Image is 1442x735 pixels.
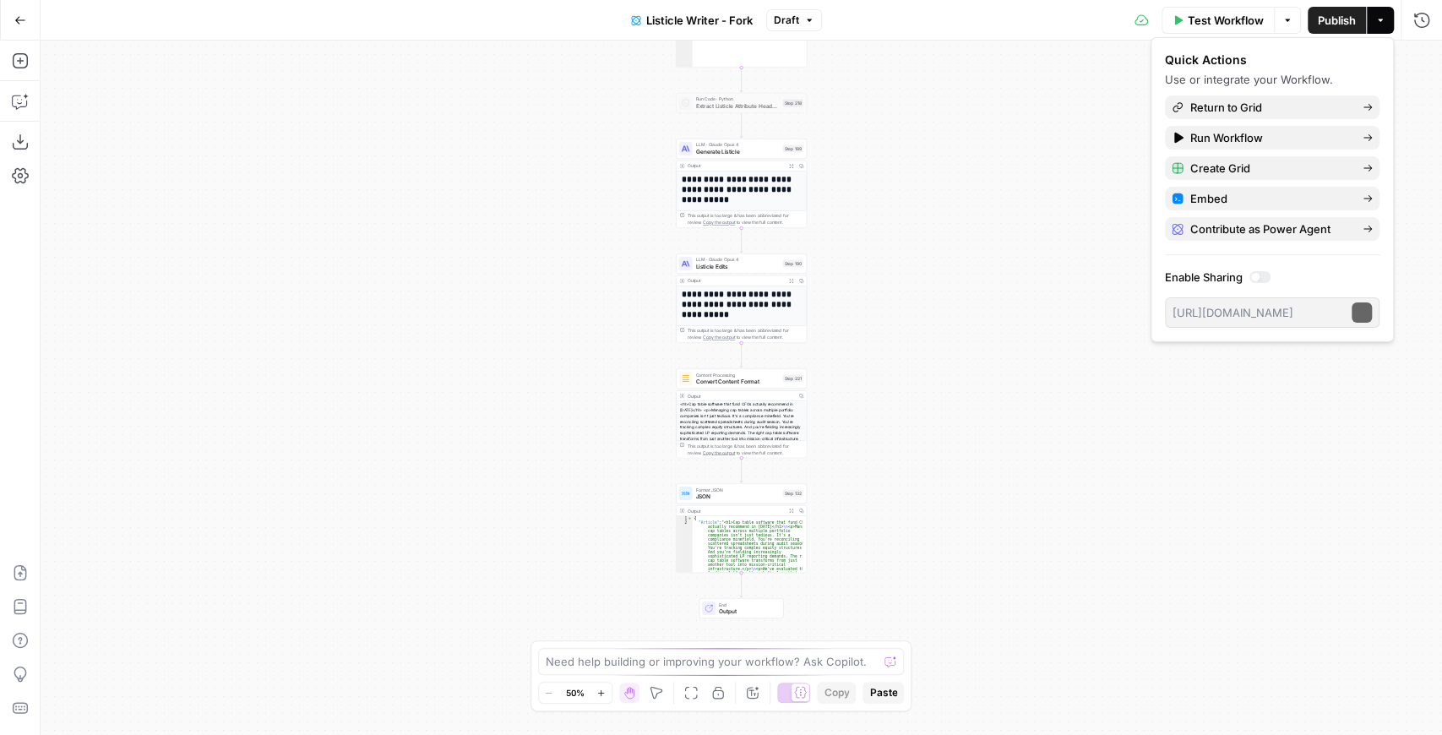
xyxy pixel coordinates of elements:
[696,101,780,110] span: Extract Listicle Attribute Headers
[783,489,803,497] div: Step 132
[740,68,743,92] g: Edge from step_222 to step_218
[688,507,784,514] div: Output
[774,13,799,28] span: Draft
[1188,12,1264,29] span: Test Workflow
[783,144,803,152] div: Step 189
[688,327,803,340] div: This output is too large & has been abbreviated for review. to view the full content.
[1165,73,1333,86] span: Use or integrate your Workflow.
[862,682,904,704] button: Paste
[817,682,856,704] button: Copy
[740,228,743,253] g: Edge from step_189 to step_190
[1318,12,1356,29] span: Publish
[696,377,780,385] span: Convert Content Format
[703,335,735,340] span: Copy the output
[676,598,807,618] div: EndOutput
[1190,99,1349,116] span: Return to Grid
[696,141,780,148] span: LLM · Claude Opus 4
[676,368,807,458] div: Content ProcessingConvert Content FormatStep 221Output<h1>Cap table software that fund CFOs actua...
[703,220,735,225] span: Copy the output
[740,113,743,138] g: Edge from step_218 to step_189
[688,392,794,399] div: Output
[869,685,897,700] span: Paste
[783,99,803,106] div: Step 218
[740,458,743,482] g: Edge from step_221 to step_132
[688,212,803,226] div: This output is too large & has been abbreviated for review. to view the full content.
[688,162,784,169] div: Output
[696,486,780,493] span: Format JSON
[676,93,807,113] div: Run Code · PythonExtract Listicle Attribute HeadersStep 218
[703,449,735,455] span: Copy the output
[621,7,763,34] button: Listicle Writer - Fork
[688,516,693,520] span: Toggle code folding, rows 1 through 3
[766,9,822,31] button: Draft
[1190,190,1349,207] span: Embed
[566,686,585,700] span: 50%
[740,343,743,367] g: Edge from step_190 to step_221
[677,516,693,520] div: 1
[1190,220,1349,237] span: Contribute as Power Agent
[696,95,780,102] span: Run Code · Python
[719,601,776,607] span: End
[696,262,780,270] span: Listicle Edits
[688,277,784,284] div: Output
[1190,160,1349,177] span: Create Grid
[682,374,690,383] img: o3r9yhbrn24ooq0tey3lueqptmfj
[1165,52,1379,68] div: Quick Actions
[696,492,780,500] span: JSON
[783,259,803,267] div: Step 190
[1162,7,1274,34] button: Test Workflow
[740,573,743,597] g: Edge from step_132 to end
[696,147,780,155] span: Generate Listicle
[696,371,780,378] span: Content Processing
[696,256,780,263] span: LLM · Claude Opus 4
[676,483,807,573] div: Format JSONJSONStep 132Output{ "Article":"<h1>Cap table software that fund CFOs actually recommen...
[719,607,776,615] span: Output
[1308,7,1366,34] button: Publish
[1165,269,1379,286] label: Enable Sharing
[824,685,849,700] span: Copy
[646,12,753,29] span: Listicle Writer - Fork
[688,442,803,455] div: This output is too large & has been abbreviated for review. to view the full content.
[1190,129,1349,146] span: Run Workflow
[783,374,803,382] div: Step 221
